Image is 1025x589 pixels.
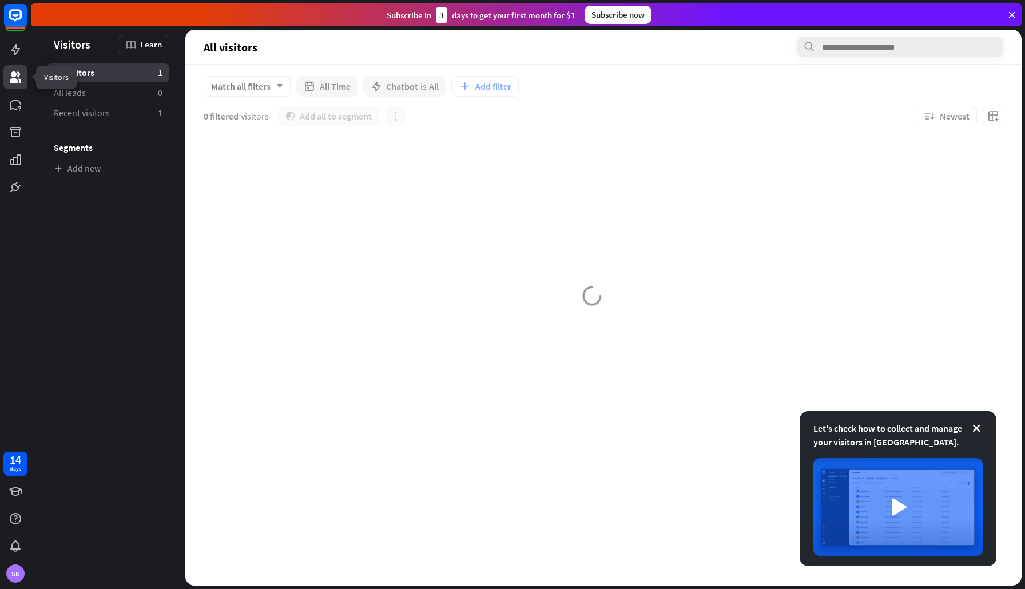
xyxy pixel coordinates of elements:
span: All visitors [54,67,94,79]
a: 14 days [3,452,27,476]
a: All leads 0 [47,83,169,102]
a: Recent visitors 1 [47,104,169,122]
aside: 0 [158,87,162,99]
div: Subscribe now [585,6,651,24]
aside: 1 [158,107,162,119]
span: All leads [54,87,86,99]
div: 3 [436,7,447,23]
h3: Segments [47,142,169,153]
aside: 1 [158,67,162,79]
span: Visitors [54,38,90,51]
span: Learn [140,39,162,50]
div: Let's check how to collect and manage your visitors in [GEOGRAPHIC_DATA]. [813,421,983,449]
div: SK [6,564,25,583]
div: days [10,465,21,473]
a: Add new [47,159,169,178]
div: Subscribe in days to get your first month for $1 [387,7,575,23]
div: 14 [10,455,21,465]
span: All visitors [204,41,257,54]
img: image [813,458,983,556]
span: Recent visitors [54,107,110,119]
button: Open LiveChat chat widget [9,5,43,39]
